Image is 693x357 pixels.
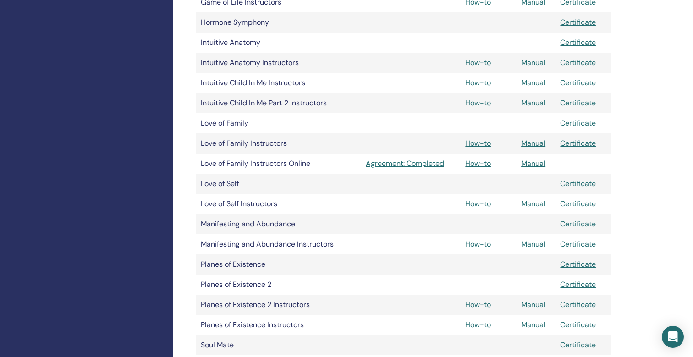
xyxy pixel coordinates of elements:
td: Love of Family Instructors Online [196,154,361,174]
a: Certificate [560,340,596,350]
td: Intuitive Anatomy [196,33,361,53]
a: Manual [521,138,545,148]
td: Planes of Existence [196,254,361,275]
a: Manual [521,159,545,168]
a: How-to [465,300,491,309]
td: Intuitive Anatomy Instructors [196,53,361,73]
td: Love of Self [196,174,361,194]
td: Planes of Existence 2 [196,275,361,295]
a: How-to [465,159,491,168]
td: Planes of Existence Instructors [196,315,361,335]
a: Certificate [560,58,596,67]
td: Soul Mate [196,335,361,355]
a: Certificate [560,118,596,128]
td: Intuitive Child In Me Instructors [196,73,361,93]
a: Certificate [560,179,596,188]
a: Certificate [560,219,596,229]
a: Certificate [560,138,596,148]
a: Manual [521,199,545,209]
a: How-to [465,199,491,209]
a: Certificate [560,239,596,249]
a: Manual [521,58,545,67]
td: Hormone Symphony [196,12,361,33]
a: Certificate [560,98,596,108]
td: Love of Self Instructors [196,194,361,214]
a: Agreement: Completed [366,158,456,169]
a: How-to [465,98,491,108]
a: Certificate [560,78,596,88]
td: Manifesting and Abundance [196,214,361,234]
a: Manual [521,239,545,249]
a: Certificate [560,17,596,27]
a: How-to [465,320,491,330]
a: Manual [521,78,545,88]
td: Manifesting and Abundance Instructors [196,234,361,254]
a: Manual [521,98,545,108]
a: How-to [465,78,491,88]
a: How-to [465,239,491,249]
td: Love of Family Instructors [196,133,361,154]
a: Certificate [560,199,596,209]
a: Manual [521,300,545,309]
td: Intuitive Child In Me Part 2 Instructors [196,93,361,113]
td: Planes of Existence 2 Instructors [196,295,361,315]
a: Manual [521,320,545,330]
td: Love of Family [196,113,361,133]
a: Certificate [560,320,596,330]
a: Certificate [560,300,596,309]
a: Certificate [560,259,596,269]
a: Certificate [560,38,596,47]
a: Certificate [560,280,596,289]
a: How-to [465,58,491,67]
a: How-to [465,138,491,148]
div: Open Intercom Messenger [662,326,684,348]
